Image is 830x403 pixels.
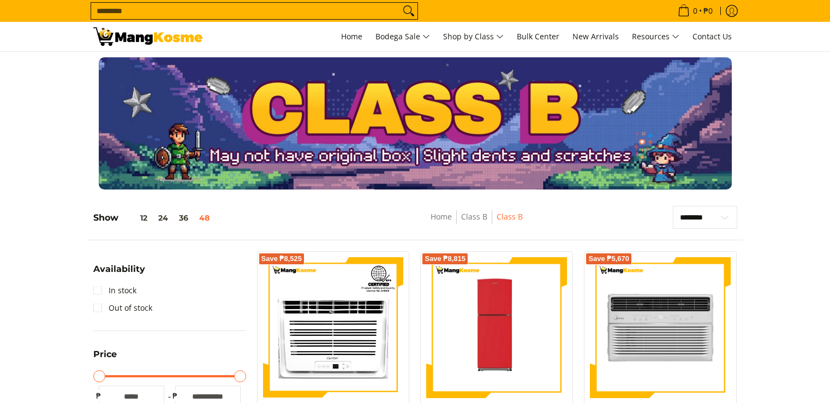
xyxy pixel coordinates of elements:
[93,27,202,46] img: Class B Class B | Page 2 | Mang Kosme
[632,30,679,44] span: Resources
[431,211,452,222] a: Home
[497,210,523,224] span: Class B
[426,257,567,398] img: Condura 7.2 Cu. Ft. Manual Defrost Refrigerator, Red, CTD204MN-R (Class B)
[590,257,731,398] img: Midea 0.8 HP Window-Type Remote, Non-Inverter Air Conditioner (Class B)
[93,390,104,401] span: ₱
[691,7,699,15] span: 0
[370,22,435,51] a: Bodega Sale
[118,214,153,222] button: 12
[93,265,145,274] span: Availability
[425,256,465,262] span: Save ₱8,815
[572,31,619,42] span: New Arrivals
[354,210,599,235] nav: Breadcrumbs
[174,214,194,222] button: 36
[93,299,152,317] a: Out of stock
[336,22,368,51] a: Home
[170,390,181,401] span: ₱
[438,22,509,51] a: Shop by Class
[687,22,737,51] a: Contact Us
[443,30,504,44] span: Shop by Class
[461,211,487,222] a: Class B
[263,257,404,398] img: Carrier 0.50 HP Remote ICool Window-Type Air Conditioner (Class B)
[588,256,629,262] span: Save ₱5,670
[375,30,430,44] span: Bodega Sale
[702,7,714,15] span: ₱0
[567,22,624,51] a: New Arrivals
[674,5,716,17] span: •
[194,214,215,222] button: 48
[626,22,685,51] a: Resources
[341,31,362,42] span: Home
[93,265,145,282] summary: Open
[692,31,732,42] span: Contact Us
[261,256,302,262] span: Save ₱8,525
[93,350,117,359] span: Price
[93,350,117,367] summary: Open
[93,212,215,223] h5: Show
[213,22,737,51] nav: Main Menu
[511,22,565,51] a: Bulk Center
[93,282,136,299] a: In stock
[400,3,417,19] button: Search
[517,31,559,42] span: Bulk Center
[153,214,174,222] button: 24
